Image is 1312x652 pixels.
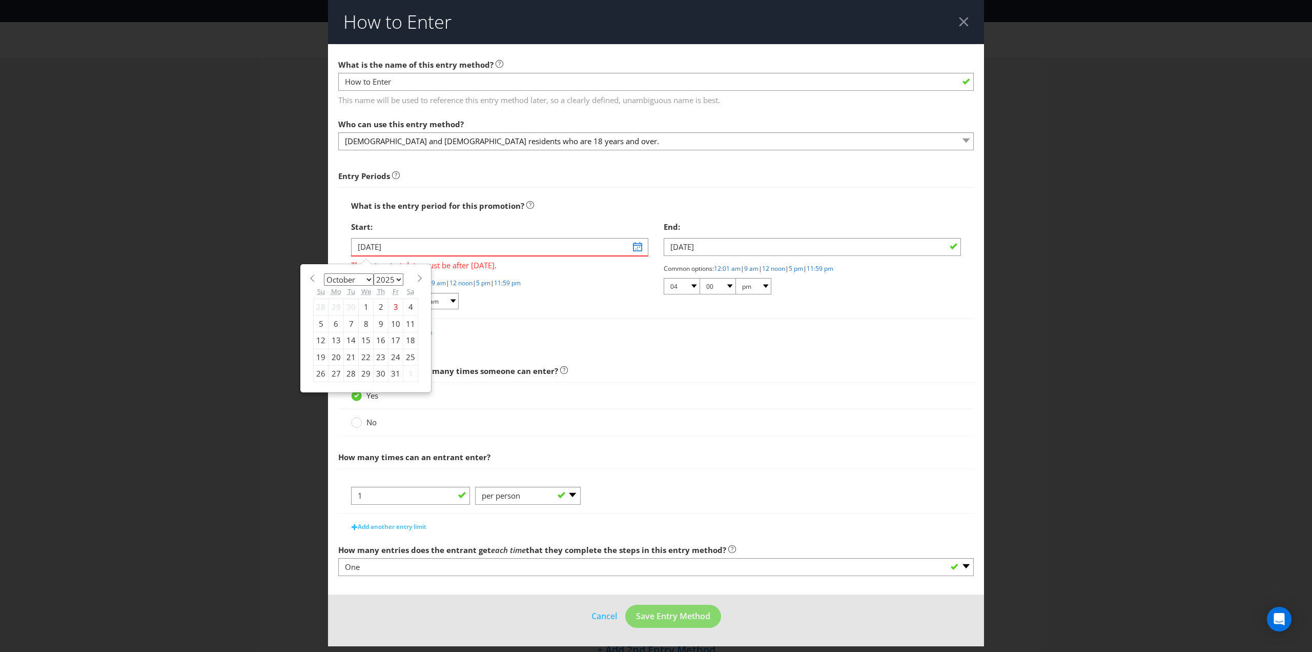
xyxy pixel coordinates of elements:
[329,365,344,382] div: 27
[374,315,388,332] div: 9
[403,299,418,315] div: 4
[314,349,329,365] div: 19
[407,287,414,296] abbr: Saturday
[403,332,418,349] div: 18
[388,315,403,332] div: 10
[374,365,388,382] div: 30
[807,264,833,273] a: 11:59 pm
[331,287,341,296] abbr: Monday
[361,287,371,296] abbr: Wednesday
[374,299,388,315] div: 2
[351,256,648,271] span: The entry start date must be after [DATE].
[374,349,388,365] div: 23
[344,315,359,332] div: 7
[403,349,418,365] div: 25
[449,279,473,287] a: 12 noon
[491,545,526,555] em: each time
[403,365,418,382] div: 1
[758,264,762,273] span: |
[494,279,521,287] a: 11:59 pm
[432,279,446,287] a: 9 am
[490,279,494,287] span: |
[388,332,403,349] div: 17
[664,238,961,256] input: DD/MM/YY
[714,264,741,273] a: 12:01 am
[338,91,974,106] span: This name will be used to reference this entry method later, so a clearly defined, unambiguous na...
[366,390,378,401] span: Yes
[346,519,432,535] button: Add another entry limit
[351,238,648,256] input: DD/MM/YY
[344,349,359,365] div: 21
[338,119,464,129] span: Who can use this entry method?
[1267,607,1291,631] div: Open Intercom Messenger
[314,315,329,332] div: 5
[329,299,344,315] div: 29
[374,332,388,349] div: 16
[329,349,344,365] div: 20
[314,365,329,382] div: 26
[338,545,491,555] span: How many entries does the entrant get
[664,216,961,238] div: End:
[785,264,789,273] span: |
[789,264,803,273] a: 5 pm
[744,264,758,273] a: 9 am
[343,12,452,32] h2: How to Enter
[366,417,377,427] span: No
[636,610,710,622] span: Save Entry Method
[338,60,494,70] span: What is the name of this entry method?
[347,287,355,296] abbr: Tuesday
[591,610,618,623] button: Cancel
[403,315,418,332] div: 11
[526,545,726,555] span: that they complete the steps in this entry method?
[762,264,785,273] a: 12 noon
[664,264,714,273] span: Common options:
[314,332,329,349] div: 12
[388,365,403,382] div: 31
[377,287,385,296] abbr: Thursday
[344,299,359,315] div: 30
[314,299,329,315] div: 28
[446,279,449,287] span: |
[359,315,374,332] div: 8
[476,279,490,287] a: 5 pm
[388,299,403,315] div: 3
[803,264,807,273] span: |
[329,315,344,332] div: 6
[359,349,374,365] div: 22
[741,264,744,273] span: |
[351,216,648,238] div: Start:
[329,332,344,349] div: 13
[338,452,490,462] span: How many times can an entrant enter?
[358,522,426,531] span: Add another entry limit
[393,287,399,296] abbr: Friday
[359,299,374,315] div: 1
[344,332,359,349] div: 14
[359,365,374,382] div: 29
[359,332,374,349] div: 15
[625,605,721,628] button: Save Entry Method
[317,287,325,296] abbr: Sunday
[351,201,524,211] span: What is the entry period for this promotion?
[473,279,476,287] span: |
[338,171,390,181] strong: Entry Periods
[338,366,558,376] span: Are there limits on how many times someone can enter?
[388,349,403,365] div: 24
[344,365,359,382] div: 28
